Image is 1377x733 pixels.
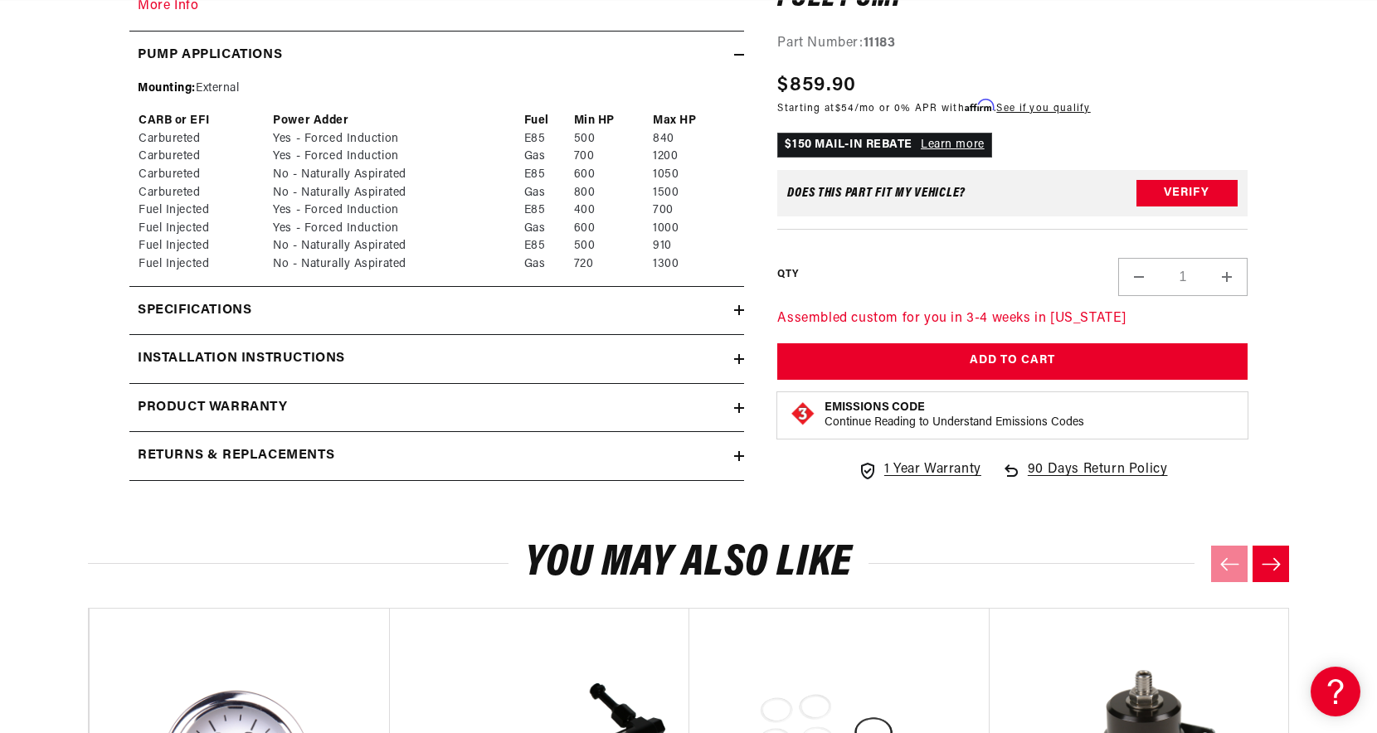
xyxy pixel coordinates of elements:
[996,104,1090,114] a: See if you qualify - Learn more about Affirm Financing (opens in modal)
[777,133,991,158] p: $150 MAIL-IN REBATE
[272,148,523,166] td: Yes - Forced Induction
[138,45,282,66] h2: Pump Applications
[138,300,251,322] h2: Specifications
[1253,546,1289,582] button: Next slide
[523,166,573,184] td: E85
[138,184,272,202] td: Carbureted
[523,112,573,130] th: Fuel
[652,184,736,202] td: 1500
[777,343,1248,381] button: Add to Cart
[573,237,653,255] td: 500
[573,184,653,202] td: 800
[138,255,272,274] td: Fuel Injected
[825,401,925,414] strong: Emissions Code
[88,544,1289,583] h2: You may also like
[196,82,239,95] span: External
[1211,546,1248,582] button: Previous slide
[652,130,736,148] td: 840
[138,148,272,166] td: Carbureted
[884,459,981,481] span: 1 Year Warranty
[777,268,798,282] label: QTY
[523,201,573,220] td: E85
[129,432,744,480] summary: Returns & replacements
[138,166,272,184] td: Carbureted
[272,112,523,130] th: Power Adder
[138,112,272,130] th: CARB or EFI
[138,220,272,238] td: Fuel Injected
[272,201,523,220] td: Yes - Forced Induction
[129,384,744,432] summary: Product warranty
[825,415,1084,430] p: Continue Reading to Understand Emissions Codes
[777,308,1248,330] p: Assembled custom for you in 3-4 weeks in [US_STATE]
[129,335,744,383] summary: Installation Instructions
[858,459,981,481] a: 1 Year Warranty
[1001,459,1168,498] a: 90 Days Return Policy
[272,255,523,274] td: No - Naturally Aspirated
[523,237,573,255] td: E85
[777,33,1248,55] div: Part Number:
[138,201,272,220] td: Fuel Injected
[138,397,288,419] h2: Product warranty
[1136,180,1238,206] button: Verify
[787,187,966,200] div: Does This part fit My vehicle?
[523,220,573,238] td: Gas
[138,237,272,255] td: Fuel Injected
[1028,459,1168,498] span: 90 Days Return Policy
[272,166,523,184] td: No - Naturally Aspirated
[777,70,856,100] span: $859.90
[573,220,653,238] td: 600
[652,220,736,238] td: 1000
[129,32,744,80] summary: Pump Applications
[652,201,736,220] td: 700
[272,220,523,238] td: Yes - Forced Induction
[138,130,272,148] td: Carbureted
[825,400,1084,430] button: Emissions CodeContinue Reading to Understand Emissions Codes
[129,287,744,335] summary: Specifications
[573,255,653,274] td: 720
[864,36,896,50] strong: 11183
[138,348,345,370] h2: Installation Instructions
[652,166,736,184] td: 1050
[921,138,985,151] a: Learn more
[138,445,334,467] h2: Returns & replacements
[777,100,1090,116] p: Starting at /mo or 0% APR with .
[573,201,653,220] td: 400
[523,255,573,274] td: Gas
[652,148,736,166] td: 1200
[573,166,653,184] td: 600
[652,237,736,255] td: 910
[523,130,573,148] td: E85
[523,148,573,166] td: Gas
[652,255,736,274] td: 1300
[965,100,994,112] span: Affirm
[652,112,736,130] th: Max HP
[790,400,816,427] img: Emissions code
[272,184,523,202] td: No - Naturally Aspirated
[573,130,653,148] td: 500
[272,130,523,148] td: Yes - Forced Induction
[138,82,196,95] span: Mounting:
[272,237,523,255] td: No - Naturally Aspirated
[573,112,653,130] th: Min HP
[573,148,653,166] td: 700
[835,104,854,114] span: $54
[523,184,573,202] td: Gas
